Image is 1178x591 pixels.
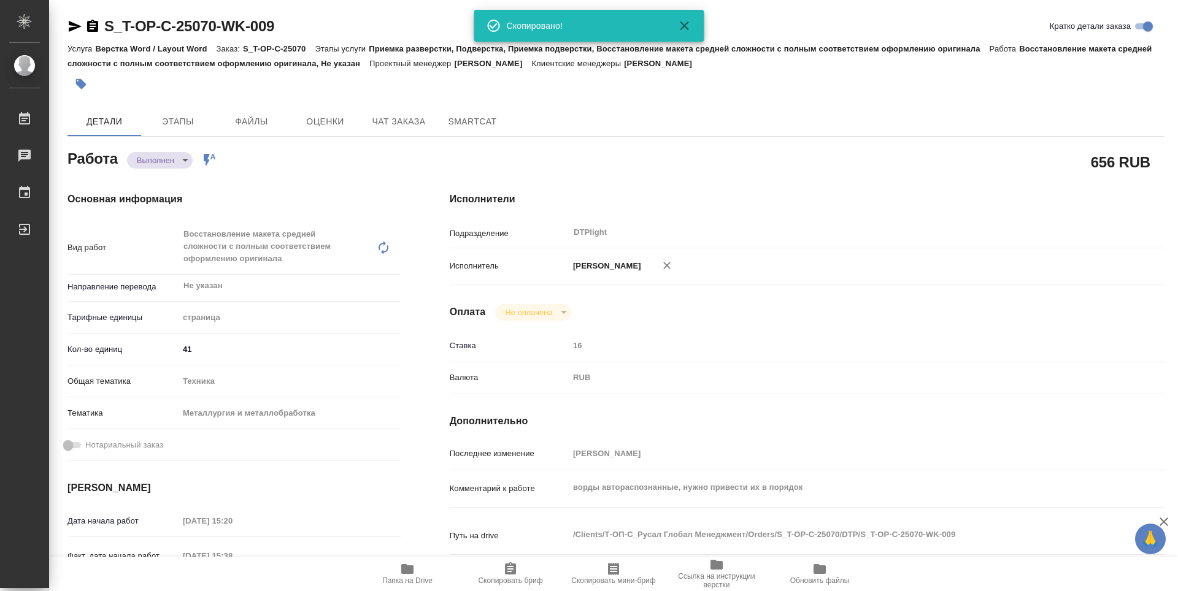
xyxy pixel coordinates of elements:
[443,114,502,129] span: SmartCat
[67,375,179,387] p: Общая тематика
[569,524,1105,545] textarea: /Clients/Т-ОП-С_Русал Глобал Менеджмент/Orders/S_T-OP-C-25070/DTP/S_T-OP-C-25070-WK-009
[450,448,569,460] p: Последнее изменение
[67,192,401,207] h4: Основная информация
[562,557,665,591] button: Скопировать мини-бриф
[67,242,179,254] p: Вид работ
[95,44,216,53] p: Верстка Word / Layout Word
[569,477,1105,498] textarea: ворды автораспознанные, нужно привести их в порядок
[382,576,433,585] span: Папка на Drive
[179,307,401,328] div: страница
[501,307,556,318] button: Не оплачена
[672,572,761,589] span: Ссылка на инструкции верстки
[768,557,871,591] button: Обновить файлы
[624,59,701,68] p: [PERSON_NAME]
[1091,151,1150,172] h2: 656 RUB
[1135,524,1166,554] button: 🙏
[450,260,569,272] p: Исполнитель
[653,252,680,279] button: Удалить исполнителя
[222,114,281,129] span: Файлы
[67,44,95,53] p: Услуга
[67,71,94,97] button: Добавить тэг
[665,557,768,591] button: Ссылка на инструкции верстки
[67,407,179,419] p: Тематика
[85,19,100,34] button: Скопировать ссылку
[148,114,207,129] span: Этапы
[85,439,163,451] span: Нотариальный заказ
[454,59,531,68] p: [PERSON_NAME]
[67,19,82,34] button: Скопировать ссылку для ЯМессенджера
[1050,20,1131,32] span: Кратко детали заказа
[990,44,1020,53] p: Работа
[179,340,401,358] input: ✎ Введи что-нибудь
[67,343,179,356] p: Кол-во единиц
[243,44,315,53] p: S_T-OP-C-25070
[478,576,542,585] span: Скопировать бриф
[369,59,454,68] p: Проектный менеджер
[356,557,459,591] button: Папка на Drive
[569,444,1105,462] input: Пустое поле
[450,340,569,352] p: Ставка
[104,18,274,34] a: S_T-OP-C-25070-WK-009
[179,512,286,530] input: Пустое поле
[569,367,1105,388] div: RUB
[1140,526,1161,552] span: 🙏
[179,371,401,392] div: Техника
[450,227,569,240] p: Подразделение
[670,18,699,33] button: Закрыть
[507,20,660,32] div: Скопировано!
[133,155,178,166] button: Выполнен
[127,152,193,169] div: Выполнен
[217,44,243,53] p: Заказ:
[67,311,179,324] p: Тарифные единицы
[450,414,1165,429] h4: Дополнительно
[67,550,179,562] p: Факт. дата начала работ
[369,114,428,129] span: Чат заказа
[315,44,369,53] p: Этапы услуги
[450,530,569,542] p: Путь на drive
[67,515,179,527] p: Дата начала работ
[790,576,850,585] span: Обновить файлы
[569,337,1105,354] input: Пустое поле
[450,482,569,495] p: Комментарий к работе
[179,547,286,565] input: Пустое поле
[450,372,569,384] p: Валюта
[459,557,562,591] button: Скопировать бриф
[67,281,179,293] p: Направление перевода
[179,403,401,424] div: Металлургия и металлобработка
[569,260,641,272] p: [PERSON_NAME]
[495,304,571,321] div: Выполнен
[369,44,989,53] p: Приемка разверстки, Подверстка, Приемка подверстки, Восстановление макета средней сложности с пол...
[531,59,624,68] p: Клиентские менеджеры
[571,576,655,585] span: Скопировать мини-бриф
[67,147,118,169] h2: Работа
[450,192,1165,207] h4: Исполнители
[75,114,134,129] span: Детали
[450,305,486,319] h4: Оплата
[67,481,401,495] h4: [PERSON_NAME]
[296,114,355,129] span: Оценки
